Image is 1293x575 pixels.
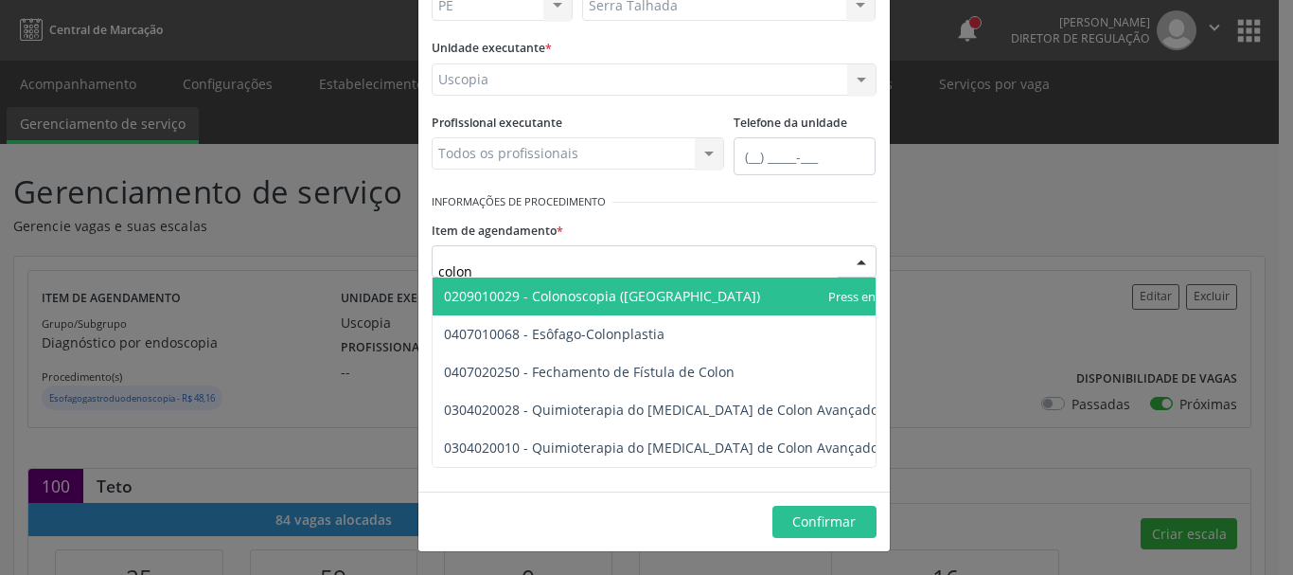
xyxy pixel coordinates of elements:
[444,439,938,457] span: 0304020010 - Quimioterapia do [MEDICAL_DATA] de Colon Avançado -1ª Linha
[444,363,735,381] span: 0407020250 - Fechamento de Fístula de Colon
[444,401,942,419] span: 0304020028 - Quimioterapia do [MEDICAL_DATA] de Colon Avançado - 2ª Linha
[734,109,847,138] label: Telefone da unidade
[432,216,563,245] label: Item de agendamento
[432,109,562,138] label: Profissional executante
[438,252,838,290] input: Buscar por procedimento
[432,34,552,63] label: Unidade executante
[772,506,877,538] button: Confirmar
[444,287,760,305] span: 0209010029 - Colonoscopia ([GEOGRAPHIC_DATA])
[444,325,664,343] span: 0407010068 - Esôfago-Colonplastia
[734,137,876,175] input: (__) _____-___
[432,194,606,210] small: Informações de Procedimento
[792,512,856,530] span: Confirmar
